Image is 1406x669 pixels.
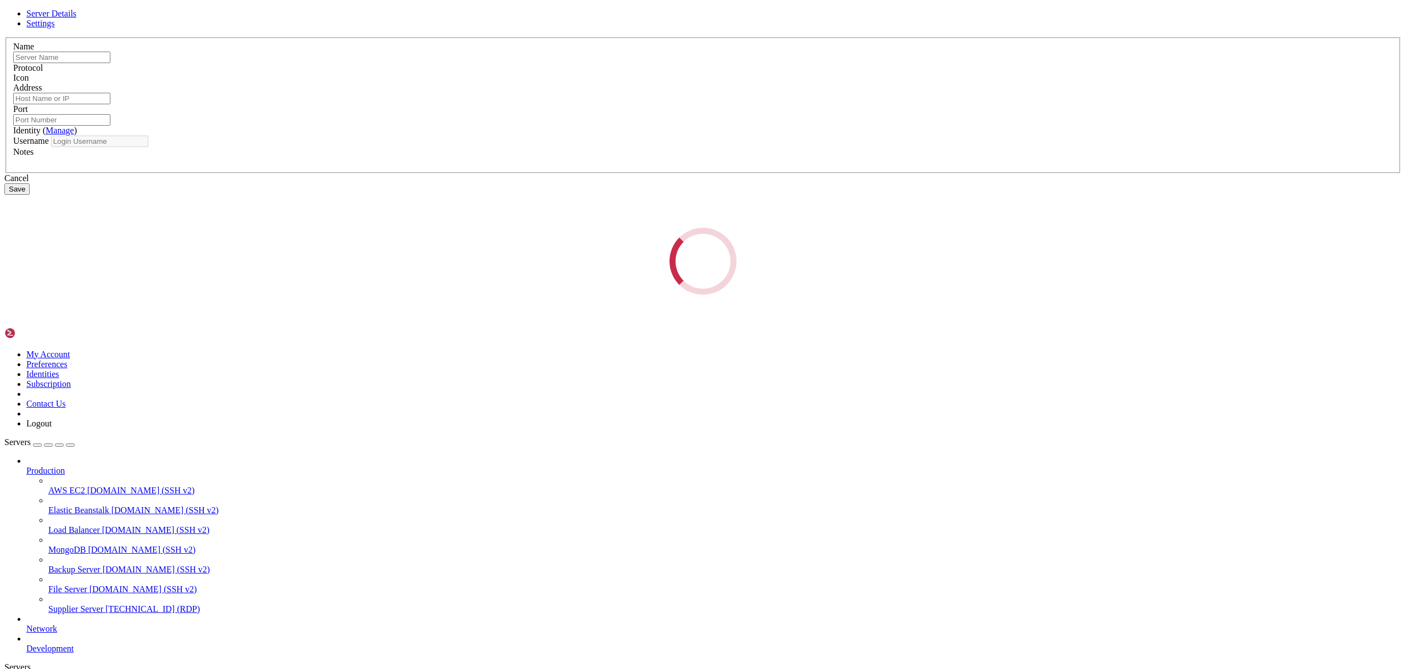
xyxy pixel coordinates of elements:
a: Development [26,644,1402,654]
input: Host Name or IP [13,93,110,104]
a: Load Balancer [DOMAIN_NAME] (SSH v2) [48,525,1402,535]
li: Network [26,614,1402,634]
li: Elastic Beanstalk [DOMAIN_NAME] (SSH v2) [48,496,1402,515]
img: Shellngn [4,328,68,339]
span: Load Balancer [48,525,100,535]
li: Development [26,634,1402,654]
span: [DOMAIN_NAME] (SSH v2) [87,486,195,495]
button: Save [4,183,30,195]
a: Preferences [26,359,68,369]
a: My Account [26,350,70,359]
li: AWS EC2 [DOMAIN_NAME] (SSH v2) [48,476,1402,496]
a: File Server [DOMAIN_NAME] (SSH v2) [48,584,1402,594]
label: Username [13,136,49,145]
span: Backup Server [48,565,101,574]
li: Backup Server [DOMAIN_NAME] (SSH v2) [48,555,1402,575]
a: Contact Us [26,399,66,408]
span: Supplier Server [48,604,103,614]
a: Production [26,466,1402,476]
div: Cancel [4,173,1402,183]
input: Login Username [51,136,148,147]
a: Settings [26,19,55,28]
li: MongoDB [DOMAIN_NAME] (SSH v2) [48,535,1402,555]
a: Servers [4,437,75,447]
span: Elastic Beanstalk [48,505,109,515]
a: AWS EC2 [DOMAIN_NAME] (SSH v2) [48,486,1402,496]
label: Name [13,42,34,51]
span: [DOMAIN_NAME] (SSH v2) [90,584,197,594]
span: MongoDB [48,545,86,554]
a: Subscription [26,379,71,389]
li: Load Balancer [DOMAIN_NAME] (SSH v2) [48,515,1402,535]
span: ( ) [43,126,77,135]
span: [DOMAIN_NAME] (SSH v2) [111,505,219,515]
label: Identity [13,126,77,135]
div: Loading... [666,224,739,297]
a: Manage [46,126,74,135]
span: Production [26,466,65,475]
span: Network [26,624,57,633]
input: Server Name [13,52,110,63]
span: Development [26,644,74,653]
a: MongoDB [DOMAIN_NAME] (SSH v2) [48,545,1402,555]
span: [DOMAIN_NAME] (SSH v2) [103,565,210,574]
li: File Server [DOMAIN_NAME] (SSH v2) [48,575,1402,594]
a: Supplier Server [TECHNICAL_ID] (RDP) [48,604,1402,614]
a: Elastic Beanstalk [DOMAIN_NAME] (SSH v2) [48,505,1402,515]
label: Address [13,83,42,92]
input: Port Number [13,114,110,126]
span: [TECHNICAL_ID] (RDP) [105,604,200,614]
a: Logout [26,419,52,428]
label: Notes [13,147,34,156]
a: Backup Server [DOMAIN_NAME] (SSH v2) [48,565,1402,575]
label: Icon [13,73,29,82]
span: [DOMAIN_NAME] (SSH v2) [88,545,196,554]
label: Protocol [13,63,43,72]
li: Production [26,456,1402,614]
span: [DOMAIN_NAME] (SSH v2) [102,525,210,535]
a: Server Details [26,9,76,18]
li: Supplier Server [TECHNICAL_ID] (RDP) [48,594,1402,614]
span: Servers [4,437,31,447]
span: AWS EC2 [48,486,85,495]
a: Network [26,624,1402,634]
a: Identities [26,369,59,379]
label: Port [13,104,28,114]
span: File Server [48,584,87,594]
